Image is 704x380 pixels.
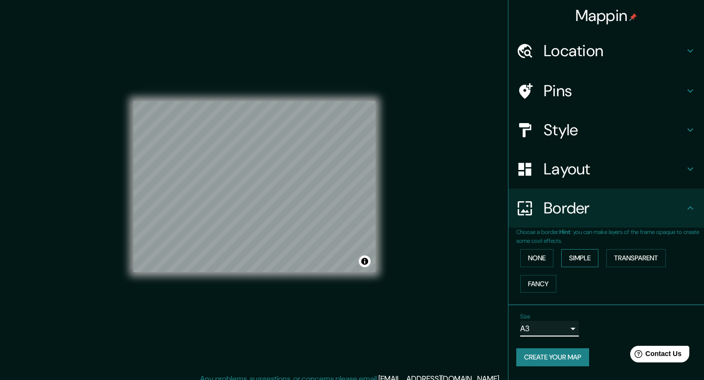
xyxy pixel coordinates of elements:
img: pin-icon.png [629,13,637,21]
button: Toggle attribution [359,255,371,267]
div: Layout [508,149,704,189]
h4: Style [544,120,684,140]
button: Simple [561,249,598,267]
label: Size [520,313,530,321]
h4: Border [544,198,684,218]
p: Choose a border. : you can make layers of the frame opaque to create some cool effects. [516,228,704,245]
h4: Location [544,41,684,61]
div: Style [508,110,704,149]
h4: Mappin [575,6,638,25]
div: Pins [508,71,704,110]
button: Fancy [520,275,556,293]
div: Location [508,31,704,70]
h4: Layout [544,159,684,179]
div: Border [508,189,704,228]
div: A3 [520,321,579,337]
button: Transparent [606,249,666,267]
button: Create your map [516,348,589,366]
button: None [520,249,553,267]
h4: Pins [544,81,684,101]
iframe: Help widget launcher [617,342,693,369]
b: Hint [559,228,571,236]
canvas: Map [133,101,375,272]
